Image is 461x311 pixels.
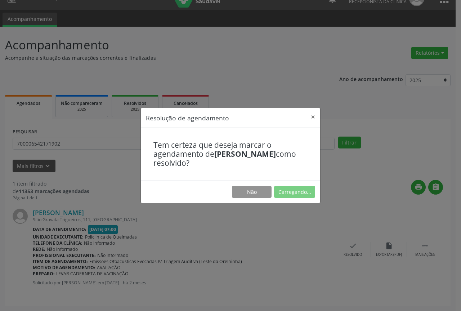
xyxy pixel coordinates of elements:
[146,113,229,123] h5: Resolução de agendamento
[153,141,308,168] h4: Tem certeza que deseja marcar o agendamento de como resolvido?
[232,186,272,198] button: Não
[306,108,320,126] button: Close
[214,149,276,159] b: [PERSON_NAME]
[274,186,315,198] button: Carregando...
